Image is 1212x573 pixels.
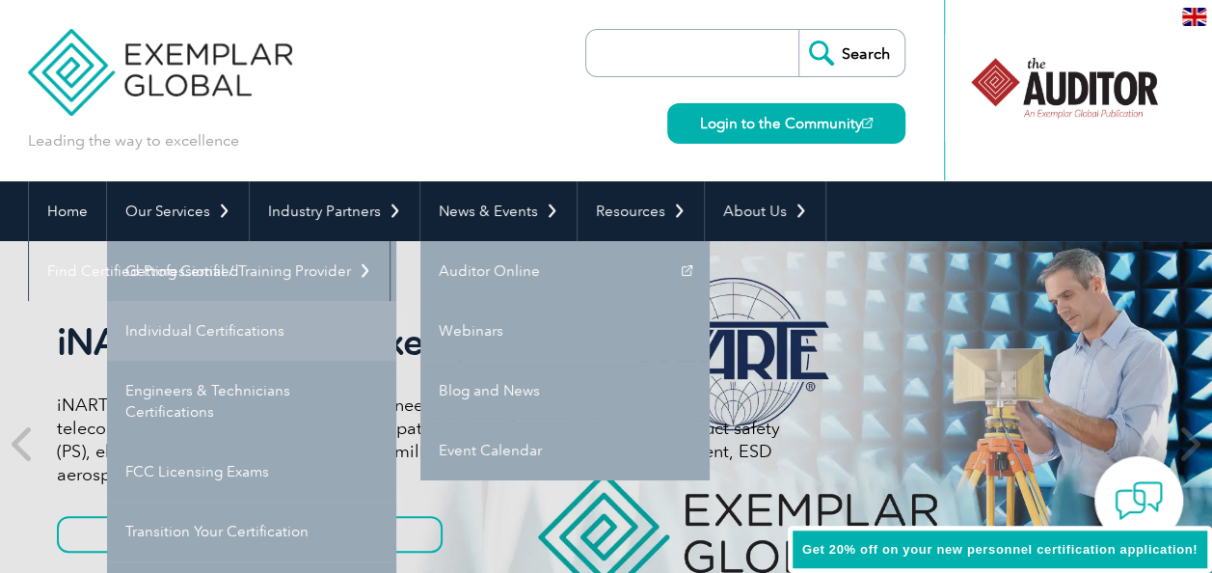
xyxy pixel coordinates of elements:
a: Login to the Community [667,103,905,144]
img: open_square.png [862,118,873,128]
h2: iNARTE is a Part of Exemplar Global [57,320,780,365]
a: Transition Your Certification [107,502,396,561]
a: Home [29,181,106,241]
span: Get 20% off on your new personnel certification application! [802,542,1198,557]
a: Event Calendar [420,421,710,480]
a: Find Certified Professional / Training Provider [29,241,390,301]
a: Blog and News [420,361,710,421]
a: Individual Certifications [107,301,396,361]
a: Auditor Online [420,241,710,301]
a: Get to know more about iNARTE [57,516,443,553]
a: FCC Licensing Exams [107,442,396,502]
a: Our Services [107,181,249,241]
p: Leading the way to excellence [28,130,239,151]
a: Webinars [420,301,710,361]
a: Engineers & Technicians Certifications [107,361,396,442]
img: contact-chat.png [1115,477,1163,525]
p: iNARTE certifications are for qualified engineers and technicians in the fields of telecommunicat... [57,394,780,486]
a: Industry Partners [250,181,419,241]
input: Search [798,30,904,76]
a: Resources [578,181,704,241]
a: About Us [705,181,825,241]
a: News & Events [420,181,577,241]
img: en [1182,8,1206,26]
